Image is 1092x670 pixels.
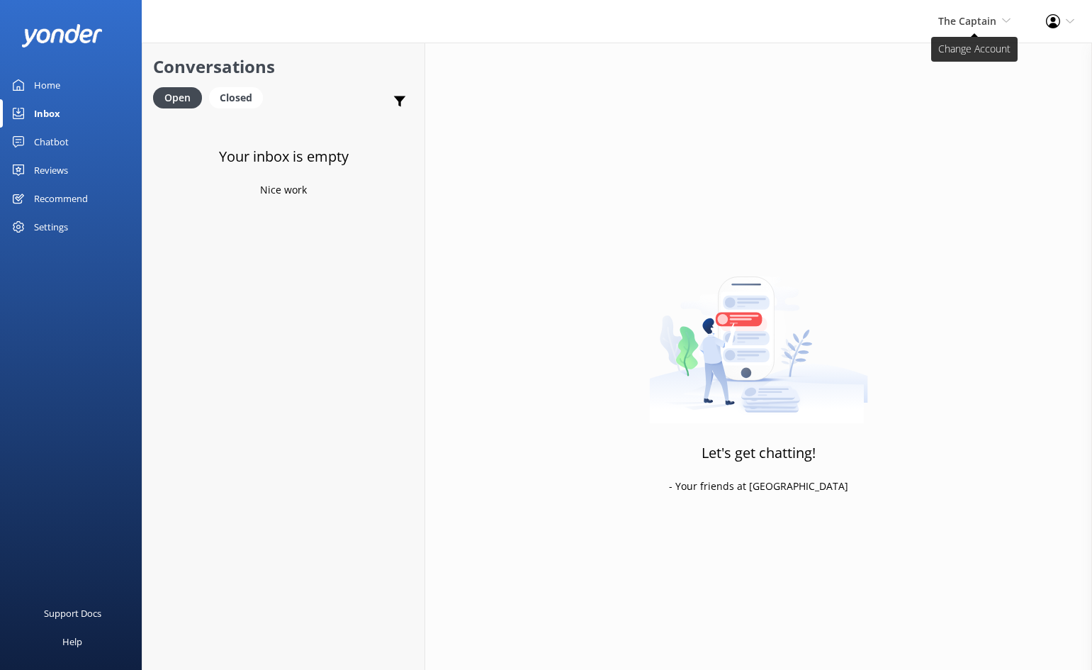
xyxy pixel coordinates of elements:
[44,599,101,627] div: Support Docs
[219,145,349,168] h3: Your inbox is empty
[153,53,414,80] h2: Conversations
[34,128,69,156] div: Chatbot
[34,99,60,128] div: Inbox
[669,479,848,494] p: - Your friends at [GEOGRAPHIC_DATA]
[209,87,263,108] div: Closed
[702,442,816,464] h3: Let's get chatting!
[153,87,202,108] div: Open
[153,89,209,105] a: Open
[34,156,68,184] div: Reviews
[209,89,270,105] a: Closed
[938,14,996,28] span: The Captain
[62,627,82,656] div: Help
[21,24,103,48] img: yonder-white-logo.png
[34,213,68,241] div: Settings
[34,184,88,213] div: Recommend
[34,71,60,99] div: Home
[260,182,307,198] p: Nice work
[649,247,868,424] img: artwork of a man stealing a conversation from at giant smartphone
